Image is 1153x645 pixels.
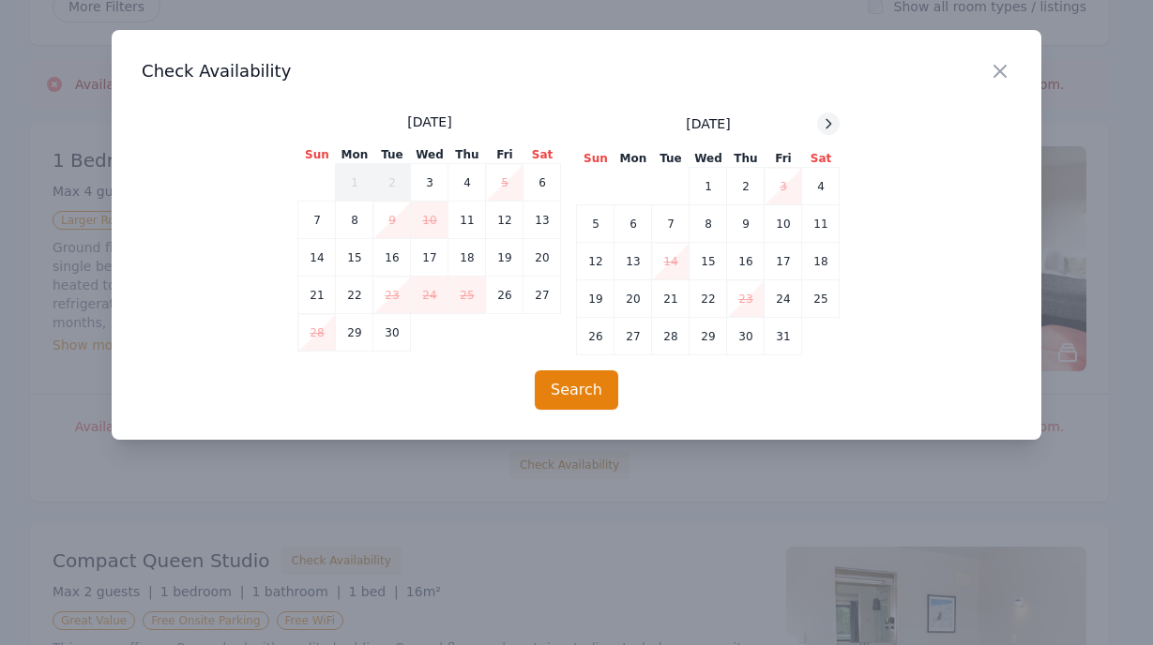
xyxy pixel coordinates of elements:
[727,318,765,355] td: 30
[298,277,336,314] td: 21
[727,150,765,168] th: Thu
[336,277,373,314] td: 22
[614,280,652,318] td: 20
[486,146,523,164] th: Fri
[652,150,690,168] th: Tue
[373,314,411,352] td: 30
[298,239,336,277] td: 14
[690,280,727,318] td: 22
[373,146,411,164] th: Tue
[336,146,373,164] th: Mon
[765,205,802,243] td: 10
[727,168,765,205] td: 2
[686,114,730,133] span: [DATE]
[486,277,523,314] td: 26
[486,202,523,239] td: 12
[448,146,486,164] th: Thu
[652,318,690,355] td: 28
[373,164,411,202] td: 2
[373,239,411,277] td: 16
[411,277,448,314] td: 24
[298,146,336,164] th: Sun
[336,202,373,239] td: 8
[448,202,486,239] td: 11
[142,60,1011,82] h3: Check Availability
[802,150,840,168] th: Sat
[727,243,765,280] td: 16
[523,277,561,314] td: 27
[690,150,727,168] th: Wed
[577,318,614,355] td: 26
[448,164,486,202] td: 4
[523,239,561,277] td: 20
[690,168,727,205] td: 1
[765,318,802,355] td: 31
[727,280,765,318] td: 23
[523,202,561,239] td: 13
[802,243,840,280] td: 18
[448,239,486,277] td: 18
[336,164,373,202] td: 1
[614,150,652,168] th: Mon
[577,205,614,243] td: 5
[523,164,561,202] td: 6
[652,243,690,280] td: 14
[652,280,690,318] td: 21
[614,205,652,243] td: 6
[373,277,411,314] td: 23
[577,280,614,318] td: 19
[407,112,451,131] span: [DATE]
[486,239,523,277] td: 19
[727,205,765,243] td: 9
[802,280,840,318] td: 25
[765,243,802,280] td: 17
[448,277,486,314] td: 25
[577,243,614,280] td: 12
[298,314,336,352] td: 28
[690,243,727,280] td: 15
[652,205,690,243] td: 7
[690,318,727,355] td: 29
[765,280,802,318] td: 24
[373,202,411,239] td: 9
[577,150,614,168] th: Sun
[336,314,373,352] td: 29
[690,205,727,243] td: 8
[614,243,652,280] td: 13
[411,164,448,202] td: 3
[336,239,373,277] td: 15
[765,168,802,205] td: 3
[765,150,802,168] th: Fri
[523,146,561,164] th: Sat
[486,164,523,202] td: 5
[802,168,840,205] td: 4
[411,239,448,277] td: 17
[411,146,448,164] th: Wed
[802,205,840,243] td: 11
[535,370,618,410] button: Search
[411,202,448,239] td: 10
[298,202,336,239] td: 7
[614,318,652,355] td: 27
